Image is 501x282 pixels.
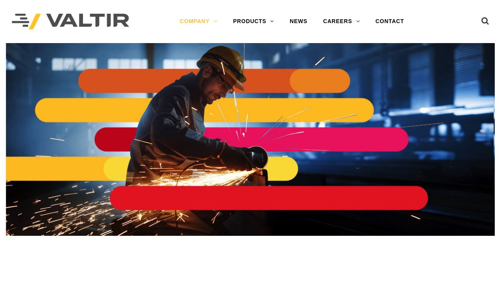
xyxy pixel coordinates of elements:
a: NEWS [282,14,315,29]
a: CONTACT [368,14,412,29]
a: PRODUCTS [225,14,282,29]
img: Valtir [12,14,129,30]
a: COMPANY [172,14,225,29]
a: CAREERS [315,14,368,29]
